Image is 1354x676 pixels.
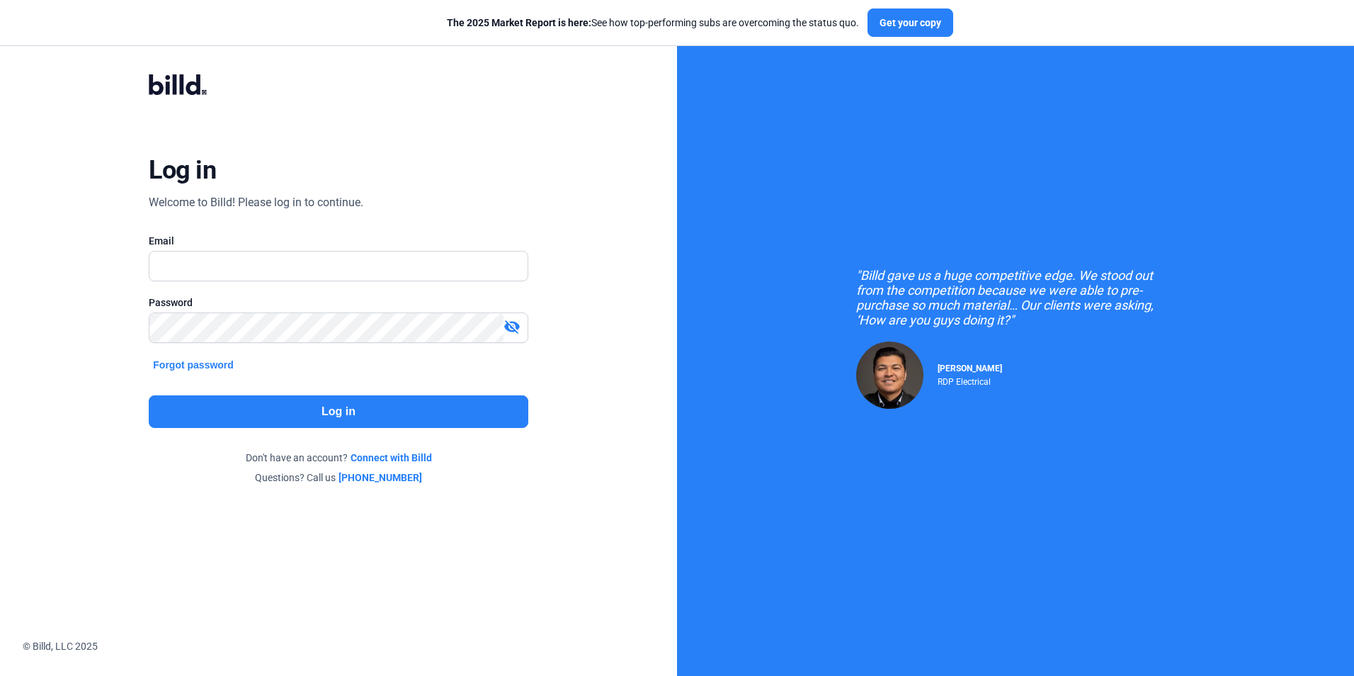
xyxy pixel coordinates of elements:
a: Connect with Billd [351,451,432,465]
span: [PERSON_NAME] [938,364,1002,373]
a: [PHONE_NUMBER] [338,471,422,485]
div: RDP Electrical [938,373,1002,387]
div: See how top-performing subs are overcoming the status quo. [447,16,859,30]
div: Welcome to Billd! Please log in to continue. [149,194,363,211]
div: Log in [149,154,216,186]
button: Forgot password [149,357,238,373]
button: Get your copy [867,9,953,37]
img: Raul Pacheco [856,342,923,409]
div: Email [149,234,528,248]
div: Questions? Call us [149,471,528,485]
mat-icon: visibility_off [504,318,520,335]
div: Password [149,295,528,310]
span: The 2025 Market Report is here: [447,17,591,28]
button: Log in [149,395,528,428]
div: "Billd gave us a huge competitive edge. We stood out from the competition because we were able to... [856,268,1175,327]
div: Don't have an account? [149,451,528,465]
